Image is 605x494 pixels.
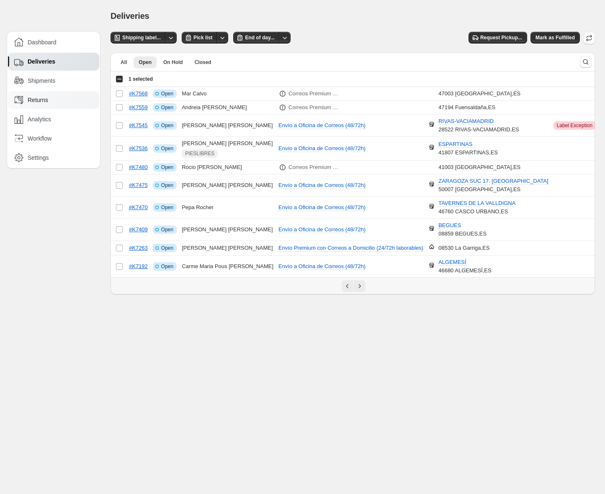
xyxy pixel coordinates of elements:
[273,241,428,255] button: Envío Premium con Correos a Domicilio (24/72h laborables)
[278,204,366,210] span: Envío a Oficina de Correos (48/72h)
[179,137,276,161] td: [PERSON_NAME] [PERSON_NAME]
[438,178,548,185] span: ZARAGOZA SUC 17. [GEOGRAPHIC_DATA]
[28,134,51,143] span: Workflow
[245,34,274,41] span: End of day...
[129,182,148,188] a: #K7475
[530,32,580,44] button: Mark as Fulfilled
[278,182,366,188] span: Envío a Oficina de Correos (48/72h)
[438,259,466,266] span: ALGEMESÍ
[433,256,471,269] button: ALGEMESÍ
[283,87,346,100] button: Correos Premium a Domicilio (24/72h laborables)
[129,245,148,251] a: #K7263
[28,115,51,123] span: Analytics
[161,182,173,189] span: Open
[161,245,173,251] span: Open
[179,219,276,241] td: [PERSON_NAME] [PERSON_NAME]
[28,77,55,85] span: Shipments
[179,115,276,137] td: [PERSON_NAME] [PERSON_NAME]
[279,32,291,44] button: Other actions
[557,122,592,129] span: Label Exception
[122,34,161,41] span: Shipping label...
[129,76,153,82] span: 1 selected
[433,115,499,128] button: RIVAS-VACIAMADRID
[111,277,595,294] nav: Pagination
[288,90,341,98] p: Correos Premium a Domicilio (24/72h laborables)
[195,59,211,66] span: Closed
[129,122,148,128] a: #K7545
[233,32,279,44] button: End of day...
[283,101,346,114] button: Correos Premium a Domicilio (24/72h laborables)
[278,263,366,269] span: Envío a Oficina de Correos (48/72h)
[433,197,520,210] button: TAVERNES DE LA VALLDIGNA
[438,244,489,252] div: 08530 La Garriga , ES
[161,263,173,270] span: Open
[129,164,148,170] a: #K7480
[273,179,371,192] button: Envío a Oficina de Correos (48/72h)
[182,32,217,44] button: Pick list
[129,90,148,97] a: #K7568
[179,174,276,197] td: [PERSON_NAME] [PERSON_NAME]
[28,96,48,104] span: Returns
[438,177,548,194] div: 50007 [GEOGRAPHIC_DATA] , ES
[129,104,148,110] a: #K7559
[161,90,173,97] span: Open
[179,256,276,278] td: Carme Maria Pous [PERSON_NAME]
[129,263,148,269] a: #K7192
[273,260,371,273] button: Envío a Oficina de Correos (48/72h)
[129,204,148,210] a: #K7470
[288,163,341,171] p: Correos Premium a Domicilio (24/72h laborables)
[438,199,515,216] div: 46760 CASCO URBANO , ES
[342,280,353,292] button: Previous
[433,138,477,151] button: ESPARTINAS
[185,150,214,157] span: PIESLIBRES
[161,226,173,233] span: Open
[469,32,527,44] button: Request Pickup...
[139,59,152,66] span: Open
[161,122,173,129] span: Open
[161,204,173,211] span: Open
[278,145,366,151] span: Envío a Oficina de Correos (48/72h)
[165,32,177,44] button: Other actions
[438,140,498,157] div: 41807 ESPARTINAS , ES
[438,258,492,275] div: 46680 ALGEMESÍ , ES
[216,32,228,44] button: Other actions
[283,161,346,174] button: Correos Premium a Domicilio (24/72h laborables)
[273,201,371,214] button: Envío a Oficina de Correos (48/72h)
[438,222,461,229] span: BEGUES
[438,103,495,112] div: 47194 Fuensaldaña , ES
[193,34,212,41] span: Pick list
[438,200,515,207] span: TAVERNES DE LA VALLDIGNA
[273,119,371,132] button: Envío a Oficina de Correos (48/72h)
[161,104,173,111] span: Open
[28,57,55,66] span: Deliveries
[278,226,366,233] span: Envío a Oficina de Correos (48/72h)
[480,34,522,41] span: Request Pickup...
[129,145,148,151] a: #K7536
[121,59,127,66] span: All
[111,11,149,20] span: Deliveries
[438,117,519,134] div: 28522 RIVAS-VACIAMADRID , ES
[278,245,423,251] span: Envío Premium con Correos a Domicilio (24/72h laborables)
[273,142,371,155] button: Envío a Oficina de Correos (48/72h)
[438,163,520,171] div: 41003 [GEOGRAPHIC_DATA] , ES
[28,38,57,46] span: Dashboard
[438,221,487,238] div: 08859 BEGUES , ES
[580,56,592,68] button: Search and filter results
[438,141,472,148] span: ESPARTINAS
[179,241,276,256] td: [PERSON_NAME] [PERSON_NAME]
[179,101,276,115] td: Andreia [PERSON_NAME]
[28,154,49,162] span: Settings
[161,164,173,171] span: Open
[273,223,371,236] button: Envío a Oficina de Correos (48/72h)
[438,118,494,125] span: RIVAS-VACIAMADRID
[535,34,575,41] span: Mark as Fulfilled
[433,219,466,232] button: BEGUES
[129,226,148,233] a: #K7409
[278,122,366,128] span: Envío a Oficina de Correos (48/72h)
[161,145,173,152] span: Open
[354,280,366,292] button: Next
[163,59,183,66] span: On Hold
[288,103,341,112] p: Correos Premium a Domicilio (24/72h laborables)
[111,32,166,44] button: Shipping label...
[179,87,276,101] td: Mar Calvo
